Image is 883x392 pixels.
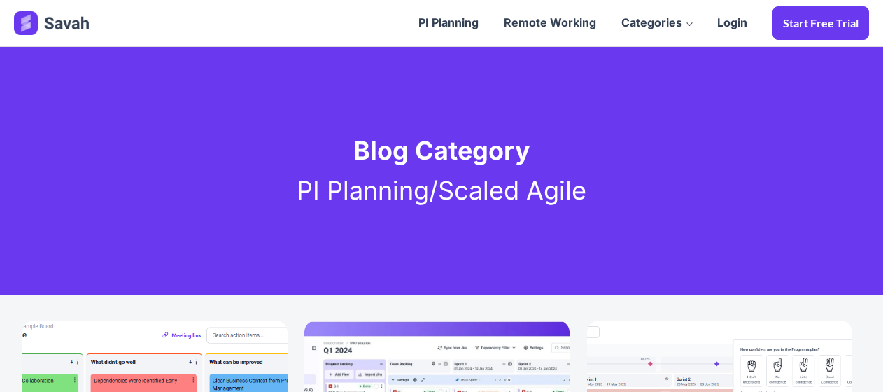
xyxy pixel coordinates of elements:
[14,131,869,211] h1: Blog Category
[609,1,705,45] a: Categories
[772,6,869,40] a: Start Free trial
[491,1,609,45] a: Remote Working
[438,175,586,206] a: Scaled Agile
[297,175,429,206] a: PI Planning
[406,1,491,45] a: PI Planning
[14,171,869,211] span: /
[705,1,760,45] a: Login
